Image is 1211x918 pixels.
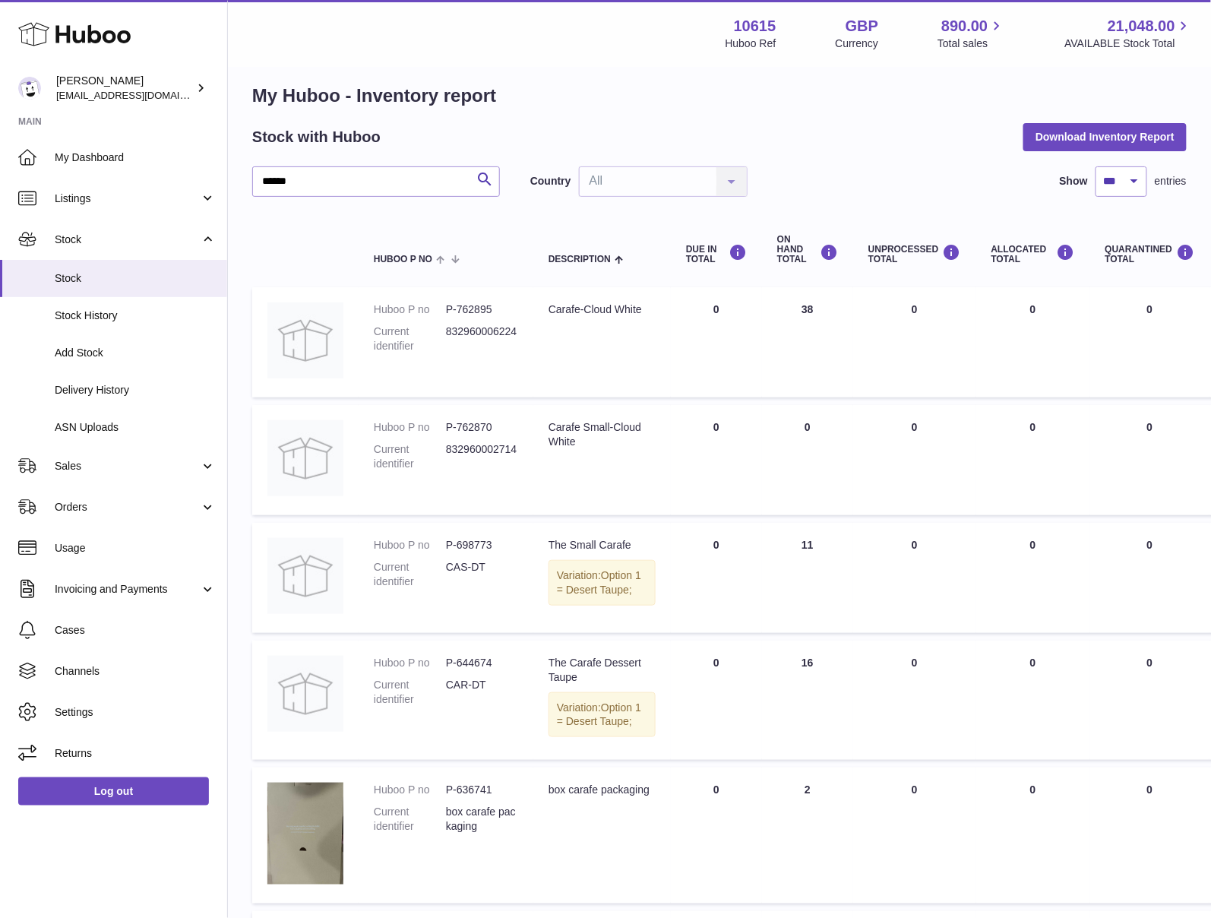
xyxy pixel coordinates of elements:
[56,74,193,103] div: [PERSON_NAME]
[446,805,518,834] dd: box carafe packaging
[762,287,853,397] td: 38
[55,582,200,597] span: Invoicing and Payments
[853,768,976,903] td: 0
[846,16,878,36] strong: GBP
[549,560,656,606] div: Variation:
[1108,16,1175,36] span: 21,048.00
[374,442,446,471] dt: Current identifier
[374,302,446,317] dt: Huboo P no
[374,805,446,834] dt: Current identifier
[55,309,216,323] span: Stock History
[1147,421,1153,433] span: 0
[446,656,518,670] dd: P-644674
[976,287,1090,397] td: 0
[56,89,223,101] span: [EMAIL_ADDRESS][DOMAIN_NAME]
[549,656,656,685] div: The Carafe Dessert Taupe
[446,538,518,552] dd: P-698773
[853,641,976,761] td: 0
[836,36,879,51] div: Currency
[976,405,1090,515] td: 0
[267,420,343,496] img: product image
[55,192,200,206] span: Listings
[252,127,381,147] h2: Stock with Huboo
[686,244,747,264] div: DUE IN TOTAL
[374,255,432,264] span: Huboo P no
[374,324,446,353] dt: Current identifier
[734,16,776,36] strong: 10615
[853,523,976,633] td: 0
[55,664,216,679] span: Channels
[252,84,1187,108] h1: My Huboo - Inventory report
[446,783,518,797] dd: P-636741
[267,656,343,732] img: product image
[446,302,518,317] dd: P-762895
[853,287,976,397] td: 0
[726,36,776,51] div: Huboo Ref
[55,233,200,247] span: Stock
[671,768,762,903] td: 0
[671,287,762,397] td: 0
[1147,303,1153,315] span: 0
[1060,174,1088,188] label: Show
[55,459,200,473] span: Sales
[267,783,343,884] img: product image
[671,641,762,761] td: 0
[671,523,762,633] td: 0
[1147,657,1153,669] span: 0
[1023,123,1187,150] button: Download Inventory Report
[762,768,853,903] td: 2
[446,678,518,707] dd: CAR-DT
[937,36,1005,51] span: Total sales
[671,405,762,515] td: 0
[991,244,1075,264] div: ALLOCATED Total
[762,641,853,761] td: 16
[976,641,1090,761] td: 0
[549,255,611,264] span: Description
[530,174,571,188] label: Country
[1147,783,1153,796] span: 0
[55,705,216,720] span: Settings
[1155,174,1187,188] span: entries
[374,538,446,552] dt: Huboo P no
[55,420,216,435] span: ASN Uploads
[557,701,641,728] span: Option 1 = Desert Taupe;
[18,777,209,805] a: Log out
[762,405,853,515] td: 0
[55,541,216,556] span: Usage
[374,656,446,670] dt: Huboo P no
[374,420,446,435] dt: Huboo P no
[777,235,838,265] div: ON HAND Total
[374,678,446,707] dt: Current identifier
[55,383,216,397] span: Delivery History
[55,500,200,514] span: Orders
[1147,539,1153,551] span: 0
[549,302,656,317] div: Carafe-Cloud White
[55,271,216,286] span: Stock
[976,523,1090,633] td: 0
[868,244,961,264] div: UNPROCESSED Total
[55,150,216,165] span: My Dashboard
[1064,16,1193,51] a: 21,048.00 AVAILABLE Stock Total
[1064,36,1193,51] span: AVAILABLE Stock Total
[18,77,41,100] img: fulfillment@fable.com
[374,560,446,589] dt: Current identifier
[853,405,976,515] td: 0
[549,420,656,449] div: Carafe Small-Cloud White
[446,420,518,435] dd: P-762870
[976,768,1090,903] td: 0
[55,746,216,761] span: Returns
[549,538,656,552] div: The Small Carafe
[55,623,216,638] span: Cases
[55,346,216,360] span: Add Stock
[941,16,988,36] span: 890.00
[762,523,853,633] td: 11
[557,569,641,596] span: Option 1 = Desert Taupe;
[446,324,518,353] dd: 832960006224
[549,783,656,797] div: box carafe packaging
[937,16,1005,51] a: 890.00 Total sales
[1105,244,1195,264] div: QUARANTINED Total
[267,538,343,614] img: product image
[374,783,446,797] dt: Huboo P no
[446,560,518,589] dd: CAS-DT
[446,442,518,471] dd: 832960002714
